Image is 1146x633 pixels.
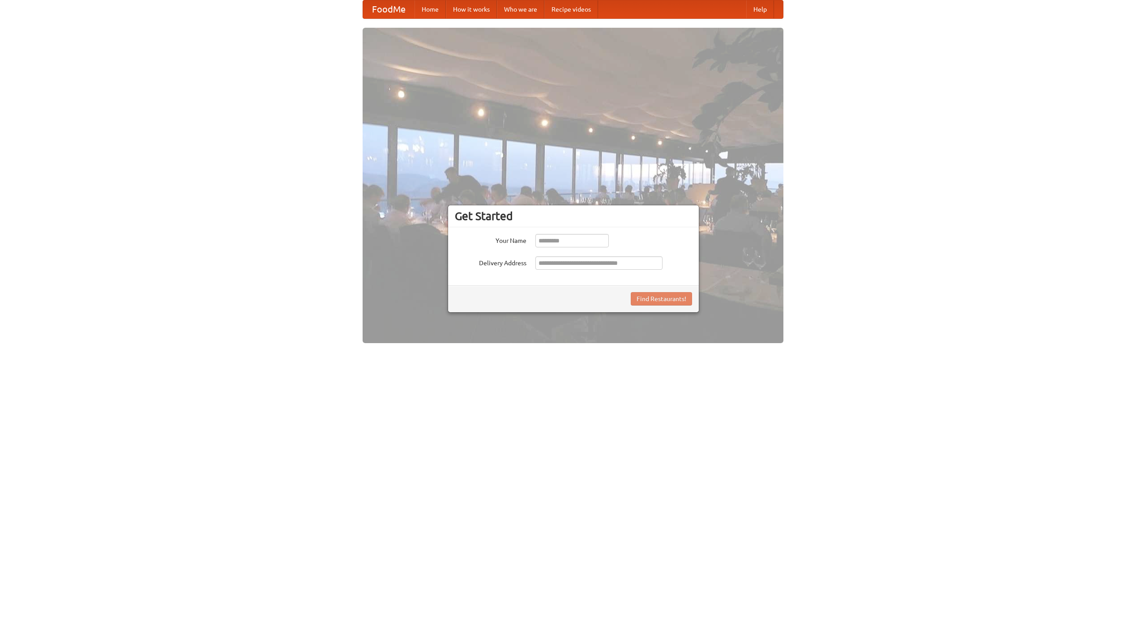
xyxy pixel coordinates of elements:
a: Who we are [497,0,544,18]
a: Help [746,0,774,18]
a: How it works [446,0,497,18]
a: Home [415,0,446,18]
h3: Get Started [455,209,692,223]
button: Find Restaurants! [631,292,692,306]
a: FoodMe [363,0,415,18]
a: Recipe videos [544,0,598,18]
label: Delivery Address [455,256,526,268]
label: Your Name [455,234,526,245]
